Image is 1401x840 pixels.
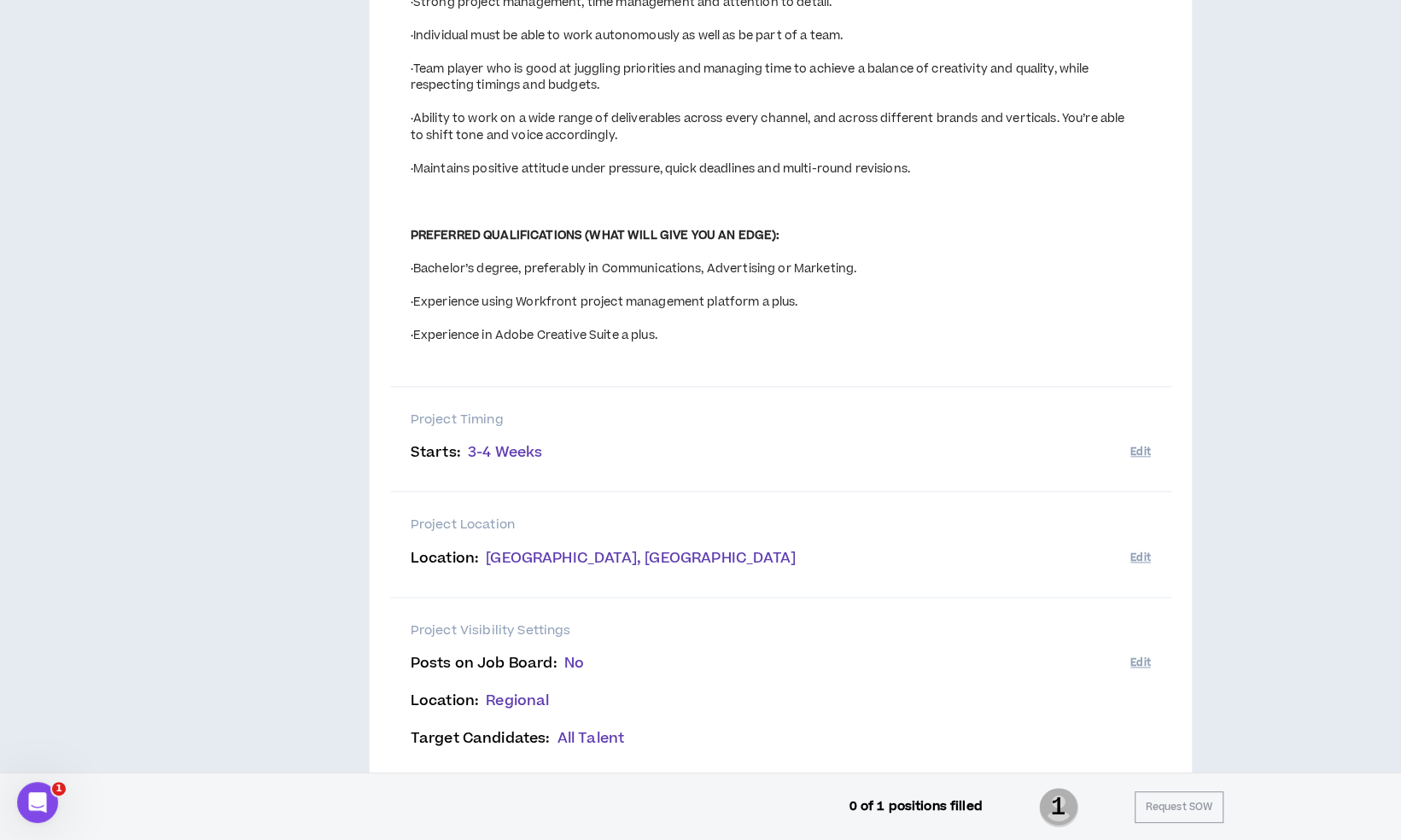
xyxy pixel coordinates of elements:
span: Regional [486,691,549,711]
span: 3-4 Weeks [468,442,542,463]
p: Project Visibility Settings [411,621,1151,640]
button: Edit [1130,544,1150,572]
span: All Talent [557,728,625,749]
iframe: Intercom live chat [17,782,58,823]
button: Edit [1130,649,1150,677]
p: Target Candidates : [411,731,1130,747]
p: Project Location [411,516,1151,534]
button: Request SOW [1135,791,1223,823]
button: Edit [1130,438,1150,466]
p: Location : [411,551,1130,567]
p: 0 of 1 positions filled [849,797,982,816]
span: 1 [1039,786,1078,829]
p: Project Timing [411,411,1151,429]
p: Starts : [411,445,1130,461]
span: [GEOGRAPHIC_DATA], [GEOGRAPHIC_DATA] [486,548,796,569]
p: Location : [411,693,1130,709]
strong: PREFERRED QUALIFICATIONS (WHAT WILL GIVE YOU AN EDGE): [411,227,780,244]
span: No [564,653,584,674]
span: 1 [52,782,66,796]
p: Posts on Job Board : [411,656,1130,672]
